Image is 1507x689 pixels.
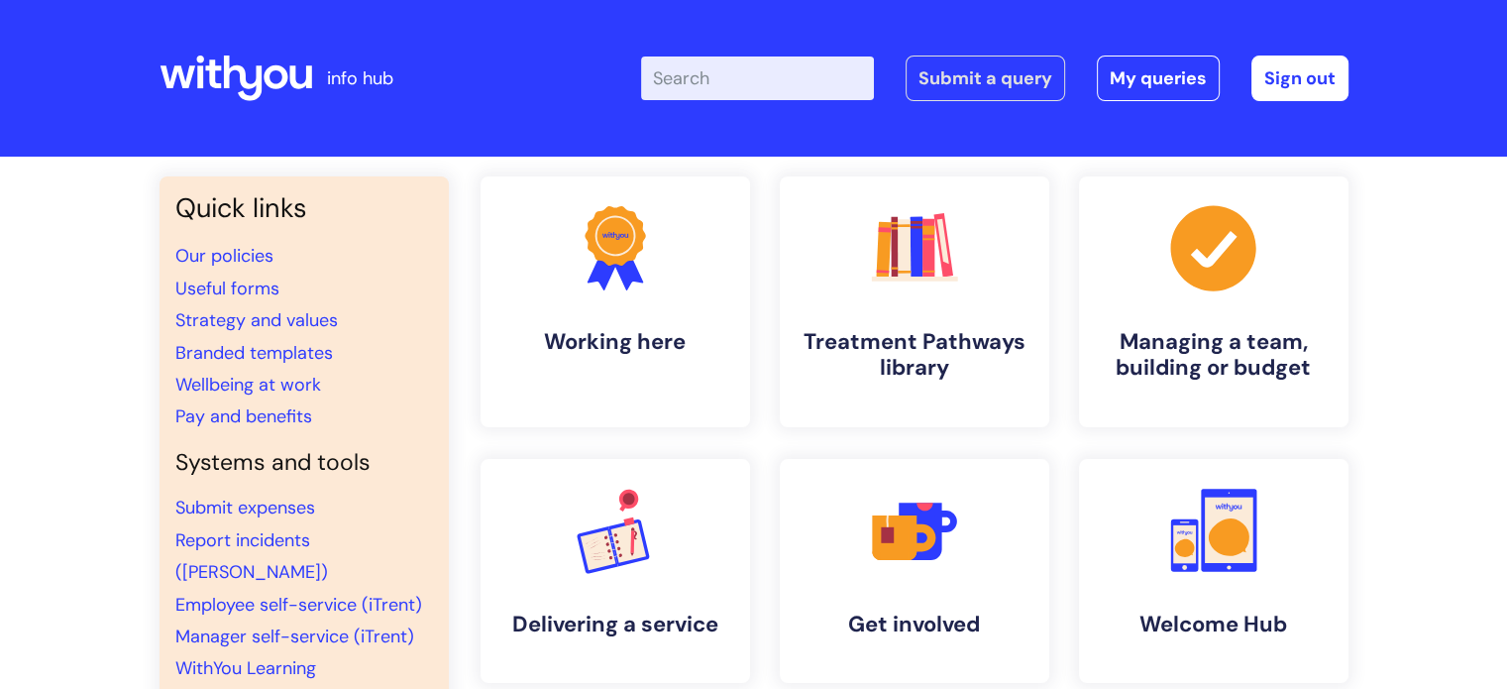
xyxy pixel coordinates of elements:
a: Wellbeing at work [175,373,321,397]
h4: Treatment Pathways library [796,329,1033,382]
a: Pay and benefits [175,404,312,428]
a: Employee self-service (iTrent) [175,593,422,617]
a: Branded templates [175,341,333,365]
p: info hub [327,62,393,94]
div: | - [641,56,1348,101]
a: Working here [481,176,750,427]
a: Delivering a service [481,459,750,683]
h4: Get involved [796,612,1033,637]
a: Submit a query [906,56,1065,101]
h4: Working here [496,329,734,355]
a: Welcome Hub [1079,459,1348,683]
h4: Managing a team, building or budget [1095,329,1333,382]
h4: Welcome Hub [1095,612,1333,637]
a: Manager self-service (iTrent) [175,625,414,648]
a: Managing a team, building or budget [1079,176,1348,427]
a: Report incidents ([PERSON_NAME]) [175,528,328,584]
a: My queries [1097,56,1220,101]
a: Strategy and values [175,308,338,332]
a: Sign out [1251,56,1348,101]
a: Submit expenses [175,496,315,519]
a: Get involved [780,459,1049,683]
a: Useful forms [175,277,279,300]
a: WithYou Learning [175,656,316,680]
h3: Quick links [175,192,433,224]
input: Search [641,57,874,100]
h4: Delivering a service [496,612,734,637]
a: Treatment Pathways library [780,176,1049,427]
h4: Systems and tools [175,449,433,477]
a: Our policies [175,244,273,268]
